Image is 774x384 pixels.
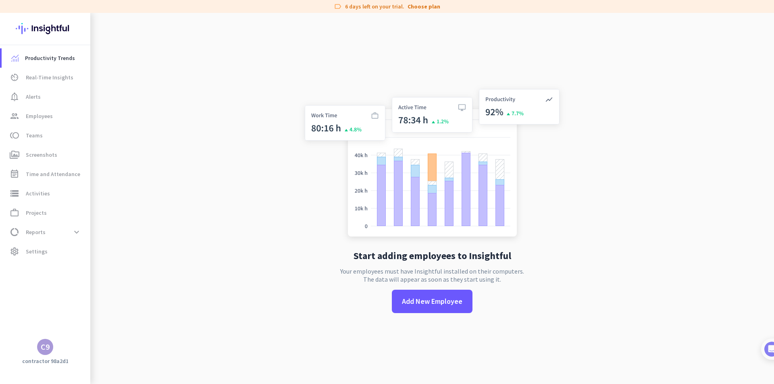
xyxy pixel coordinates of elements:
a: event_noteTime and Attendance [2,164,90,184]
a: work_outlineProjects [2,203,90,222]
img: Insightful logo [16,13,75,44]
i: settings [10,247,19,256]
img: menu-item [11,54,19,62]
span: Employees [26,111,53,121]
span: Productivity Trends [25,53,75,63]
span: Teams [26,131,43,140]
p: Your employees must have Insightful installed on their computers. The data will appear as soon as... [340,267,524,283]
i: av_timer [10,73,19,82]
a: menu-itemProductivity Trends [2,48,90,68]
span: Alerts [26,92,41,102]
button: expand_more [69,225,84,239]
span: Time and Attendance [26,169,80,179]
a: data_usageReportsexpand_more [2,222,90,242]
i: label [334,2,342,10]
a: notification_importantAlerts [2,87,90,106]
i: work_outline [10,208,19,218]
i: toll [10,131,19,140]
i: notification_important [10,92,19,102]
img: no-search-results [299,84,566,245]
span: Add New Employee [402,296,462,307]
a: groupEmployees [2,106,90,126]
span: Reports [26,227,46,237]
i: storage [10,189,19,198]
span: Projects [26,208,47,218]
button: Add New Employee [392,290,472,313]
span: Activities [26,189,50,198]
a: storageActivities [2,184,90,203]
a: settingsSettings [2,242,90,261]
span: Real-Time Insights [26,73,73,82]
i: data_usage [10,227,19,237]
span: Settings [26,247,48,256]
i: event_note [10,169,19,179]
a: Choose plan [408,2,440,10]
a: av_timerReal-Time Insights [2,68,90,87]
h2: Start adding employees to Insightful [354,251,511,261]
i: perm_media [10,150,19,160]
a: tollTeams [2,126,90,145]
i: group [10,111,19,121]
span: Screenshots [26,150,57,160]
div: C9 [41,343,50,351]
a: perm_mediaScreenshots [2,145,90,164]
